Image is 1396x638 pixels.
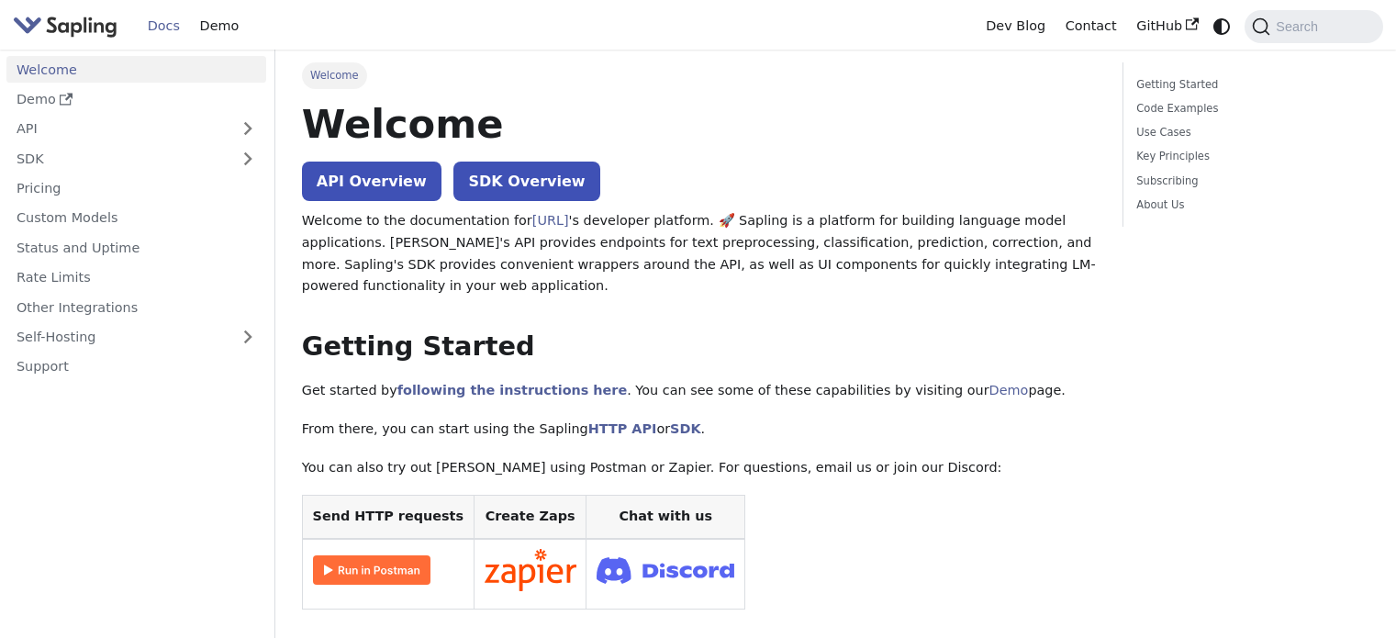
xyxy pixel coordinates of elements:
a: Use Cases [1136,124,1363,141]
a: API [6,116,229,142]
a: Dev Blog [976,12,1055,40]
th: Create Zaps [474,496,586,539]
a: following the instructions here [397,383,627,397]
a: HTTP API [588,421,657,436]
button: Expand sidebar category 'SDK' [229,145,266,172]
p: You can also try out [PERSON_NAME] using Postman or Zapier. For questions, email us or join our D... [302,457,1096,479]
span: Welcome [302,62,367,88]
img: Sapling.ai [13,13,117,39]
a: Other Integrations [6,294,266,320]
a: Custom Models [6,205,266,231]
a: Demo [190,12,249,40]
a: Self-Hosting [6,324,266,351]
a: Code Examples [1136,100,1363,118]
a: Getting Started [1136,76,1363,94]
button: Search (Command+K) [1245,10,1382,43]
a: Rate Limits [6,264,266,291]
p: Welcome to the documentation for 's developer platform. 🚀 Sapling is a platform for building lang... [302,210,1096,297]
a: SDK [670,421,700,436]
a: Status and Uptime [6,234,266,261]
a: Docs [138,12,190,40]
h1: Welcome [302,99,1096,149]
p: From there, you can start using the Sapling or . [302,419,1096,441]
a: Welcome [6,56,266,83]
a: Subscribing [1136,173,1363,190]
span: Search [1270,19,1329,34]
a: SDK [6,145,229,172]
img: Connect in Zapier [485,549,576,591]
a: API Overview [302,162,441,201]
img: Run in Postman [313,555,430,585]
button: Expand sidebar category 'API' [229,116,266,142]
th: Chat with us [586,496,745,539]
a: Sapling.aiSapling.ai [13,13,124,39]
p: Get started by . You can see some of these capabilities by visiting our page. [302,380,1096,402]
a: Demo [989,383,1029,397]
th: Send HTTP requests [302,496,474,539]
button: Switch between dark and light mode (currently system mode) [1209,13,1235,39]
a: [URL] [532,213,569,228]
a: GitHub [1126,12,1208,40]
a: Pricing [6,175,266,202]
a: Key Principles [1136,148,1363,165]
a: Support [6,353,266,380]
a: Contact [1055,12,1127,40]
a: Demo [6,86,266,113]
nav: Breadcrumbs [302,62,1096,88]
a: About Us [1136,196,1363,214]
a: SDK Overview [453,162,599,201]
img: Join Discord [597,552,734,589]
h2: Getting Started [302,330,1096,364]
